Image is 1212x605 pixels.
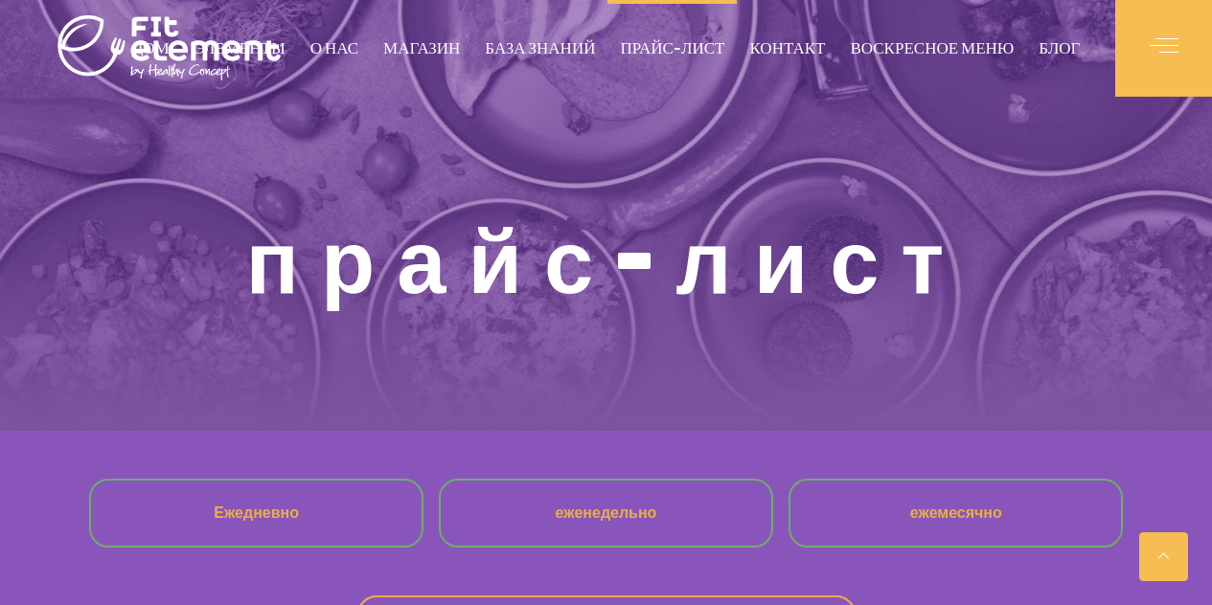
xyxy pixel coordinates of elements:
a: еженедельно [540,490,673,536]
font: О нас [310,39,358,56]
a: ежемесячно [895,490,1018,536]
font: воскресное меню [850,39,1014,56]
font: Прайс-лист [246,206,967,320]
a: Ежедневно [198,490,314,536]
font: ежемесячно [910,503,1002,523]
font: Прайс-лист [620,39,724,56]
font: еженедельно [556,503,657,523]
font: Дом [132,39,170,56]
font: Контакт [749,39,825,56]
font: Элементы [194,39,286,56]
img: подсветка логотипа [57,10,283,86]
font: Блог [1039,39,1080,56]
font: Ежедневно [214,503,299,523]
font: База знаний [485,39,595,56]
font: Магазин [383,39,460,56]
